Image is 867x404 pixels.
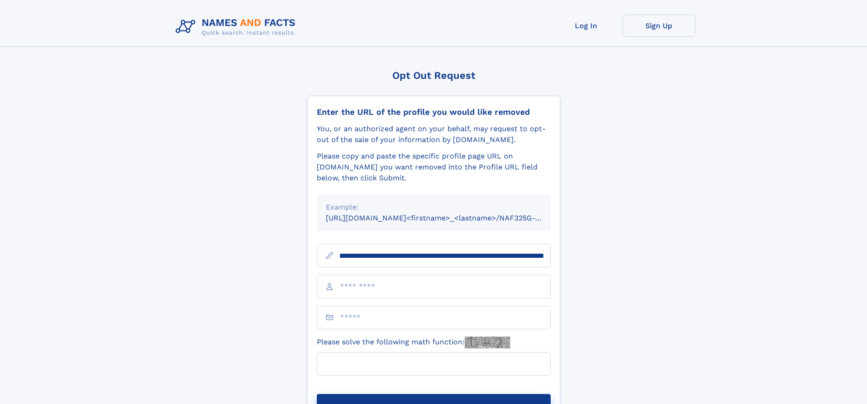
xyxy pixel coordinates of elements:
[172,15,303,39] img: Logo Names and Facts
[307,70,560,81] div: Opt Out Request
[317,337,510,348] label: Please solve the following math function:
[317,123,551,145] div: You, or an authorized agent on your behalf, may request to opt-out of the sale of your informatio...
[623,15,695,37] a: Sign Up
[326,214,568,222] small: [URL][DOMAIN_NAME]<firstname>_<lastname>/NAF325G-xxxxxxxx
[317,107,551,117] div: Enter the URL of the profile you would like removed
[317,151,551,184] div: Please copy and paste the specific profile page URL on [DOMAIN_NAME] you want removed into the Pr...
[326,202,542,213] div: Example:
[550,15,623,37] a: Log In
